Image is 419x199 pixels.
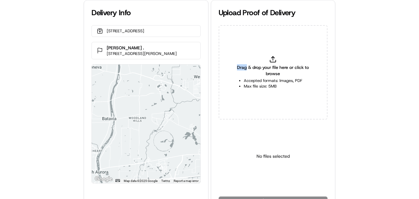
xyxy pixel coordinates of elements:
span: Drag & drop your file here or click to browse [234,64,312,77]
div: Upload Proof of Delivery [219,8,328,18]
a: Open this area in Google Maps (opens a new window) [93,175,114,183]
p: [PERSON_NAME] . [107,45,177,51]
div: Delivery Info [91,8,200,18]
p: [STREET_ADDRESS][PERSON_NAME] [107,51,177,57]
a: Report a map error [174,179,198,183]
img: Google [93,175,114,183]
p: [STREET_ADDRESS] [107,28,144,34]
p: No files selected [256,153,290,159]
a: Terms [161,179,170,183]
li: Accepted formats: Images, PDF [244,78,302,84]
button: Keyboard shortcuts [115,179,120,182]
li: Max file size: 5MB [244,84,302,89]
span: Map data ©2025 Google [124,179,158,183]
